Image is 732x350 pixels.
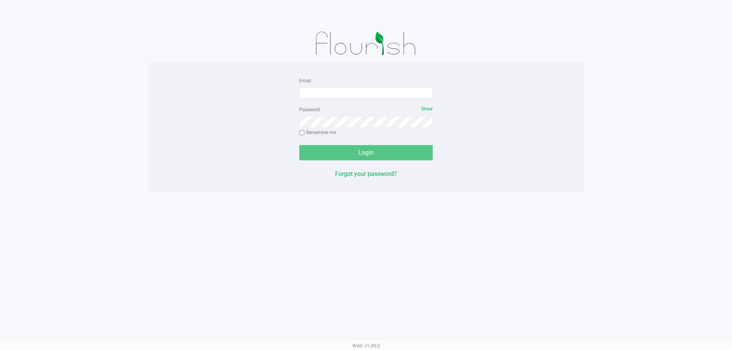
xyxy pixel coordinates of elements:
span: Show [421,106,433,112]
input: Remember me [299,130,305,136]
label: Password [299,106,320,113]
button: Forgot your password? [335,169,397,179]
label: Email [299,77,311,84]
span: Web: v1.40.0 [352,343,380,348]
label: Remember me [299,129,336,136]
